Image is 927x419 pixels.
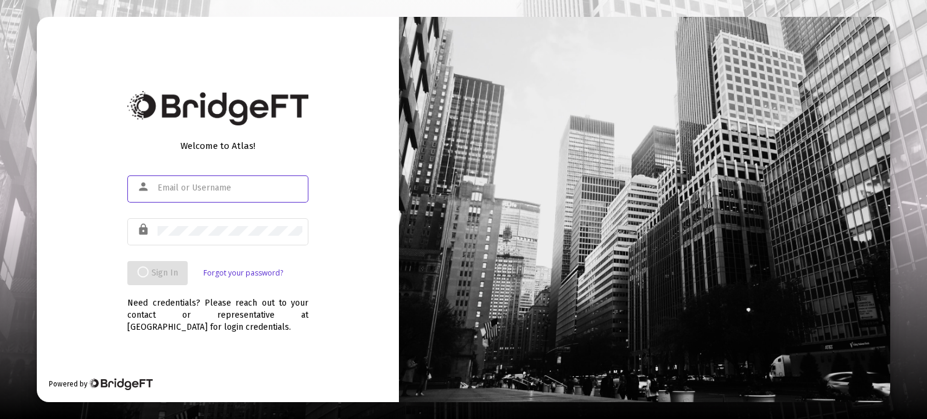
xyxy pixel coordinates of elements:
[127,140,308,152] div: Welcome to Atlas!
[127,285,308,333] div: Need credentials? Please reach out to your contact or representative at [GEOGRAPHIC_DATA] for log...
[158,183,302,193] input: Email or Username
[127,261,188,285] button: Sign In
[137,222,151,237] mat-icon: lock
[137,180,151,194] mat-icon: person
[49,378,152,390] div: Powered by
[89,378,152,390] img: Bridge Financial Technology Logo
[137,268,178,278] span: Sign In
[127,91,308,125] img: Bridge Financial Technology Logo
[203,267,283,279] a: Forgot your password?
